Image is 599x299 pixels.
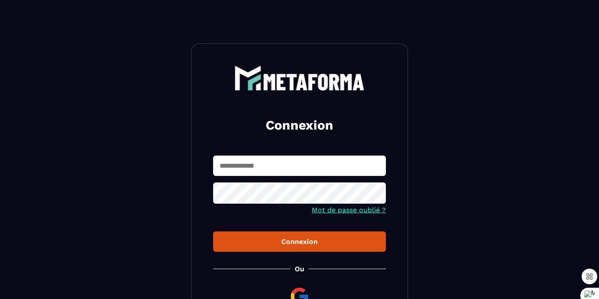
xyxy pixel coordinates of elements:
h2: Connexion [224,117,375,134]
div: Connexion [220,237,379,246]
img: logo [234,65,365,91]
a: Mot de passe oublié ? [312,206,386,214]
button: Connexion [213,231,386,252]
p: Ou [295,265,304,273]
a: logo [213,65,386,91]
